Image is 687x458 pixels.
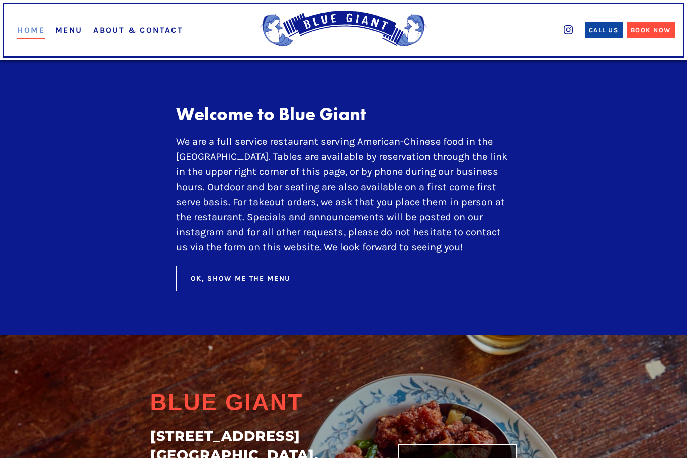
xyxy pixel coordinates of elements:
a: Call Us [585,22,623,38]
button: Ok, Show Me The Menu [176,266,306,291]
h2: Blue Giant [150,389,374,420]
a: Book Now [627,22,675,38]
div: Book Now [631,25,671,35]
div: Ok, Show Me The Menu [191,273,291,284]
a: Home [17,25,45,39]
a: About & Contact [93,25,183,35]
a: Menu [55,25,83,35]
p: We are a full service restaurant serving American-Chinese food in the [GEOGRAPHIC_DATA]. Tables a... [176,134,511,255]
img: Blue Giant Logo [256,11,431,50]
img: instagram [564,25,573,34]
div: Call Us [589,25,619,35]
h2: Welcome to Blue Giant [176,104,511,125]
